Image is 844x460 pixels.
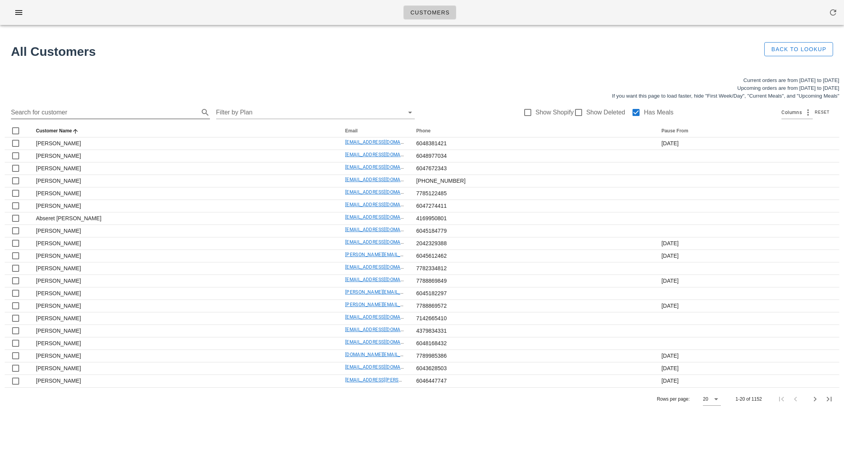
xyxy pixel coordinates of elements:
[345,264,423,270] a: [EMAIL_ADDRESS][DOMAIN_NAME]
[30,262,339,275] td: [PERSON_NAME]
[345,377,461,383] a: [EMAIL_ADDRESS][PERSON_NAME][DOMAIN_NAME]
[30,187,339,200] td: [PERSON_NAME]
[410,9,450,16] span: Customers
[345,139,423,145] a: [EMAIL_ADDRESS][DOMAIN_NAME]
[536,109,574,116] label: Show Shopify
[410,175,655,187] td: [PHONE_NUMBER]
[30,125,339,137] th: Customer Name: Sorted ascending. Activate to sort descending.
[410,350,655,362] td: 7789985386
[655,350,839,362] td: [DATE]
[655,362,839,375] td: [DATE]
[644,109,674,116] label: Has Meals
[345,339,423,345] a: [EMAIL_ADDRESS][DOMAIN_NAME]
[345,252,461,257] a: [PERSON_NAME][EMAIL_ADDRESS][DOMAIN_NAME]
[410,375,655,387] td: 6046447747
[30,250,339,262] td: [PERSON_NAME]
[30,175,339,187] td: [PERSON_NAME]
[410,225,655,237] td: 6045184779
[30,275,339,287] td: [PERSON_NAME]
[410,250,655,262] td: 6045612462
[345,289,461,295] a: [PERSON_NAME][EMAIL_ADDRESS][DOMAIN_NAME]
[416,128,431,134] span: Phone
[345,302,461,307] a: [PERSON_NAME][EMAIL_ADDRESS][DOMAIN_NAME]
[345,352,461,357] a: [DOMAIN_NAME][EMAIL_ADDRESS][DOMAIN_NAME]
[814,110,830,114] span: Reset
[410,300,655,312] td: 7788869572
[410,200,655,212] td: 6047274411
[345,128,358,134] span: Email
[657,388,720,410] div: Rows per page:
[345,164,423,170] a: [EMAIL_ADDRESS][DOMAIN_NAME]
[345,177,423,182] a: [EMAIL_ADDRESS][DOMAIN_NAME]
[410,287,655,300] td: 6045182297
[30,212,339,225] td: Abseret [PERSON_NAME]
[410,212,655,225] td: 4169950801
[813,109,833,116] button: Reset
[781,106,813,119] div: Columns
[36,128,72,134] span: Customer Name
[586,109,625,116] label: Show Deleted
[30,325,339,337] td: [PERSON_NAME]
[345,364,423,370] a: [EMAIL_ADDRESS][DOMAIN_NAME]
[30,287,339,300] td: [PERSON_NAME]
[808,392,822,406] button: Next page
[655,375,839,387] td: [DATE]
[30,200,339,212] td: [PERSON_NAME]
[345,214,423,220] a: [EMAIL_ADDRESS][DOMAIN_NAME]
[30,337,339,350] td: [PERSON_NAME]
[410,337,655,350] td: 6048168432
[410,262,655,275] td: 7782334812
[345,152,423,157] a: [EMAIL_ADDRESS][DOMAIN_NAME]
[410,187,655,200] td: 7785122485
[703,396,708,403] div: 20
[822,392,836,406] button: Last page
[410,237,655,250] td: 2042329388
[410,162,655,175] td: 6047672343
[216,106,415,119] div: Filter by Plan
[30,225,339,237] td: [PERSON_NAME]
[410,125,655,137] th: Phone: Not sorted. Activate to sort ascending.
[30,150,339,162] td: [PERSON_NAME]
[764,42,833,56] button: Back to Lookup
[703,393,720,405] div: 20Rows per page:
[11,42,695,61] h1: All Customers
[655,125,839,137] th: Pause From: Not sorted. Activate to sort ascending.
[771,46,826,52] span: Back to Lookup
[30,362,339,375] td: [PERSON_NAME]
[345,202,423,207] a: [EMAIL_ADDRESS][DOMAIN_NAME]
[736,396,762,403] div: 1-20 of 1152
[30,162,339,175] td: [PERSON_NAME]
[661,128,688,134] span: Pause From
[410,137,655,150] td: 6048381421
[655,237,839,250] td: [DATE]
[655,300,839,312] td: [DATE]
[30,375,339,387] td: [PERSON_NAME]
[345,239,423,245] a: [EMAIL_ADDRESS][DOMAIN_NAME]
[410,325,655,337] td: 4379834331
[655,137,839,150] td: [DATE]
[345,277,423,282] a: [EMAIL_ADDRESS][DOMAIN_NAME]
[339,125,410,137] th: Email: Not sorted. Activate to sort ascending.
[345,327,423,332] a: [EMAIL_ADDRESS][DOMAIN_NAME]
[30,300,339,312] td: [PERSON_NAME]
[345,189,423,195] a: [EMAIL_ADDRESS][DOMAIN_NAME]
[30,237,339,250] td: [PERSON_NAME]
[410,275,655,287] td: 7788869849
[410,150,655,162] td: 6048977034
[781,109,802,116] span: Columns
[410,312,655,325] td: 7142665410
[30,350,339,362] td: [PERSON_NAME]
[30,137,339,150] td: [PERSON_NAME]
[345,227,423,232] a: [EMAIL_ADDRESS][DOMAIN_NAME]
[655,275,839,287] td: [DATE]
[403,5,457,20] a: Customers
[410,362,655,375] td: 6043628503
[345,314,423,320] a: [EMAIL_ADDRESS][DOMAIN_NAME]
[30,312,339,325] td: [PERSON_NAME]
[655,250,839,262] td: [DATE]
